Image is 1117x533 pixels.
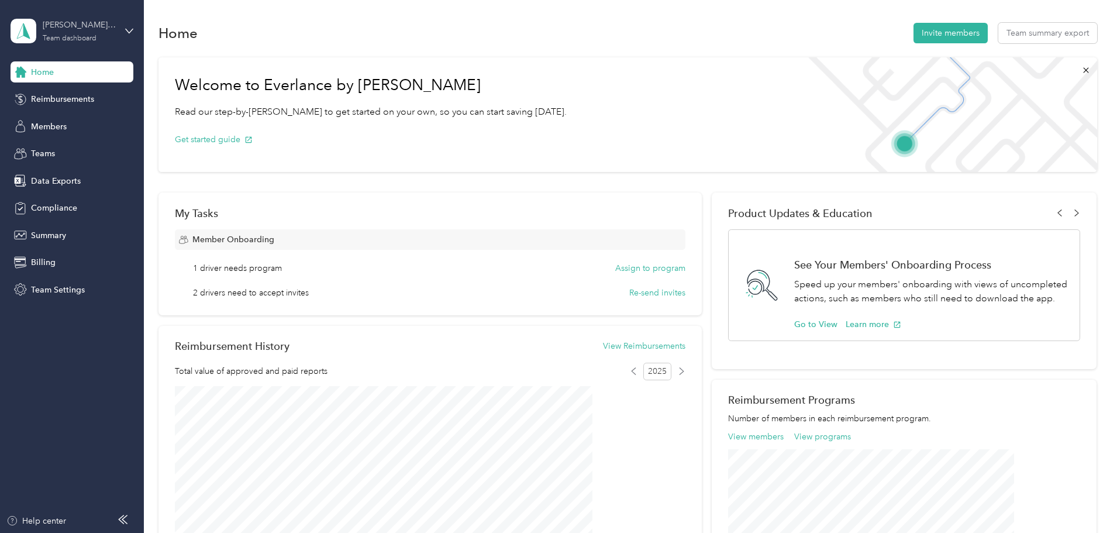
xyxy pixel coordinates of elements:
span: Teams [31,147,55,160]
span: Product Updates & Education [728,207,873,219]
button: Re-send invites [629,287,685,299]
h2: Reimbursement History [175,340,289,352]
p: Speed up your members' onboarding with views of uncompleted actions, such as members who still ne... [794,277,1067,306]
iframe: Everlance-gr Chat Button Frame [1052,467,1117,533]
div: My Tasks [175,207,685,219]
button: Learn more [846,318,901,331]
h1: Home [158,27,198,39]
span: Home [31,66,54,78]
button: Invite members [913,23,988,43]
span: Billing [31,256,56,269]
div: Team dashboard [43,35,96,42]
span: Data Exports [31,175,81,187]
p: Read our step-by-[PERSON_NAME] to get started on your own, so you can start saving [DATE]. [175,105,567,119]
span: Team Settings [31,284,85,296]
span: Member Onboarding [192,233,274,246]
button: Assign to program [615,262,685,274]
button: View programs [794,431,851,443]
button: View members [728,431,784,443]
span: 2025 [643,363,671,380]
button: Get started guide [175,133,253,146]
button: View Reimbursements [603,340,685,352]
img: Welcome to everlance [797,57,1097,172]
span: 2 drivers need to accept invites [193,287,309,299]
span: Total value of approved and paid reports [175,365,327,377]
span: Compliance [31,202,77,214]
span: 1 driver needs program [193,262,282,274]
button: Go to View [794,318,837,331]
span: Summary [31,229,66,242]
p: Number of members in each reimbursement program. [728,412,1080,425]
button: Help center [6,515,66,527]
h1: Welcome to Everlance by [PERSON_NAME] [175,76,567,95]
div: [PERSON_NAME]'s Approval Team [43,19,116,31]
span: Reimbursements [31,93,94,105]
h2: Reimbursement Programs [728,394,1080,406]
button: Team summary export [998,23,1097,43]
h1: See Your Members' Onboarding Process [794,259,1067,271]
span: Members [31,121,67,133]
